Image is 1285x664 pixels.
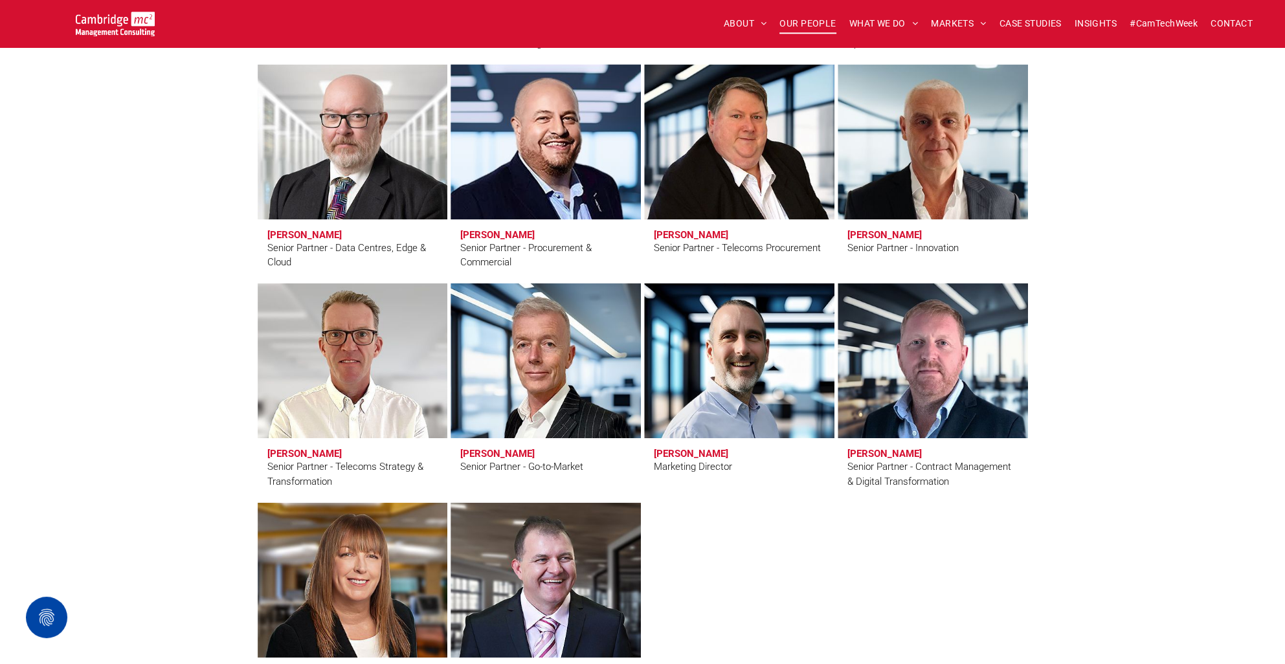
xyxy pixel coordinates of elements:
[773,14,842,34] a: OUR PEOPLE
[717,14,774,34] a: ABOUT
[460,229,535,241] h3: [PERSON_NAME]
[847,459,1018,489] div: Senior Partner - Contract Management & Digital Transformation
[76,12,155,36] img: Cambridge MC Logo
[1068,14,1123,34] a: INSIGHTS
[847,448,922,459] h3: [PERSON_NAME]
[1123,14,1204,34] a: #CamTechWeek
[843,14,925,34] a: WHAT WE DO
[993,14,1068,34] a: CASE STUDIES
[451,502,641,658] a: Paul Turk
[267,229,342,241] h3: [PERSON_NAME]
[267,459,438,489] div: Senior Partner - Telecoms Strategy & Transformation
[654,448,728,459] h3: [PERSON_NAME]
[644,64,834,219] a: Eric Green
[460,241,631,270] div: Senior Partner - Procurement & Commercial
[258,502,448,658] a: Kathy Togher
[267,448,342,459] h3: [PERSON_NAME]
[76,14,155,27] a: Your Business Transformed | Cambridge Management Consulting
[460,448,535,459] h3: [PERSON_NAME]
[654,459,732,474] div: Marketing Director
[451,283,641,438] a: Andy Bills
[258,64,448,219] a: Duncan Clubb
[654,241,821,256] div: Senior Partner - Telecoms Procurement
[838,283,1028,438] a: Darren Sheppard
[445,60,646,224] a: Andy Everest
[924,14,992,34] a: MARKETS
[460,459,583,474] div: Senior Partner - Go-to-Market
[644,283,834,438] a: Karl Salter
[847,229,922,241] h3: [PERSON_NAME]
[267,241,438,270] div: Senior Partner - Data Centres, Edge & Cloud
[258,283,448,438] a: Clive Quantrill
[654,229,728,241] h3: [PERSON_NAME]
[838,64,1028,219] a: Matt Lawson
[1204,14,1259,34] a: CONTACT
[847,241,959,256] div: Senior Partner - Innovation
